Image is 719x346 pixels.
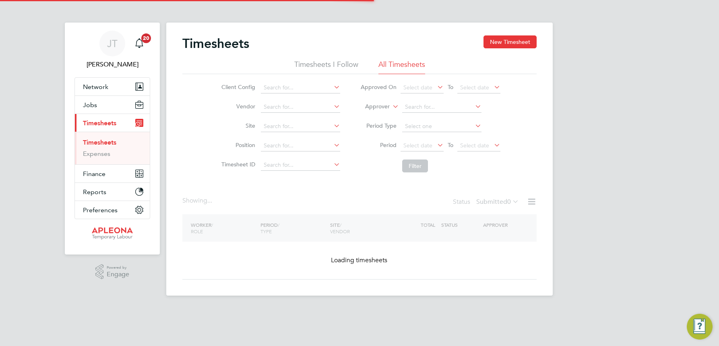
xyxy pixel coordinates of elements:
label: Position [219,141,255,149]
span: Reports [83,188,106,196]
li: All Timesheets [378,60,425,74]
button: Engage Resource Center [687,314,713,340]
a: Go to home page [74,227,150,240]
label: Period Type [360,122,397,129]
span: Powered by [107,264,129,271]
label: Client Config [219,83,255,91]
a: 20 [131,31,147,56]
label: Vendor [219,103,255,110]
span: Select date [403,84,432,91]
div: Status [453,197,521,208]
img: apleona-logo-retina.png [92,227,133,240]
a: Expenses [83,150,110,157]
span: Julie Tante [74,60,150,69]
label: Approved On [360,83,397,91]
nav: Main navigation [65,23,160,255]
input: Search for... [261,121,340,132]
a: Timesheets [83,139,116,146]
span: JT [107,38,118,49]
input: Search for... [261,82,340,93]
span: ... [207,197,212,205]
label: Timesheet ID [219,161,255,168]
button: Jobs [75,96,150,114]
span: 20 [141,33,151,43]
span: Preferences [83,206,118,214]
span: Select date [460,84,489,91]
input: Select one [402,121,481,132]
button: New Timesheet [483,35,537,48]
span: Select date [460,142,489,149]
span: To [445,82,456,92]
input: Search for... [261,140,340,151]
div: Timesheets [75,132,150,164]
a: Powered byEngage [95,264,130,280]
span: Network [83,83,108,91]
span: Jobs [83,101,97,109]
span: Select date [403,142,432,149]
span: 0 [507,198,511,206]
li: Timesheets I Follow [294,60,358,74]
button: Finance [75,165,150,182]
label: Site [219,122,255,129]
button: Filter [402,160,428,172]
div: Showing [182,197,214,205]
span: Engage [107,271,129,278]
input: Search for... [402,102,481,113]
span: Finance [83,170,105,178]
label: Approver [353,103,390,111]
h2: Timesheets [182,35,249,52]
span: Timesheets [83,119,116,127]
input: Search for... [261,160,340,171]
label: Period [360,141,397,149]
button: Reports [75,183,150,201]
input: Search for... [261,102,340,113]
button: Timesheets [75,114,150,132]
button: Network [75,78,150,95]
button: Preferences [75,201,150,219]
a: JT[PERSON_NAME] [74,31,150,69]
label: Submitted [476,198,519,206]
span: To [445,140,456,150]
